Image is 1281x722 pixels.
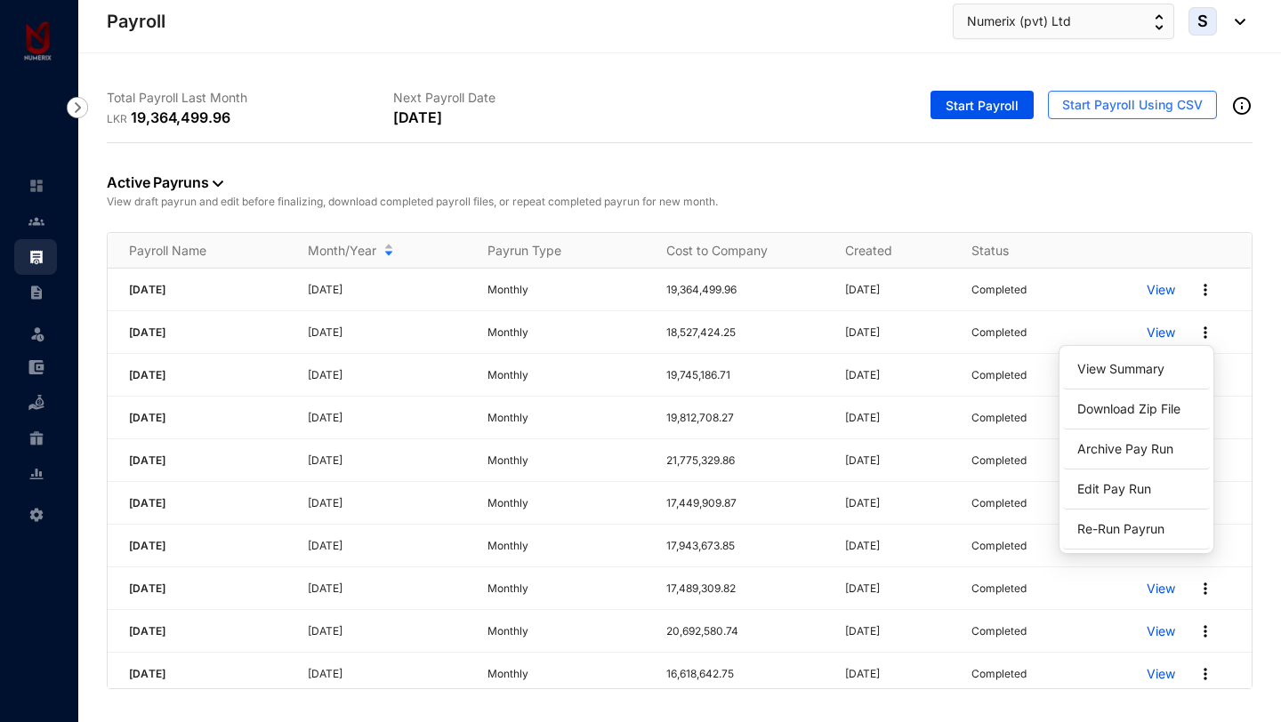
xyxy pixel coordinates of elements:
p: 19,812,708.27 [666,409,824,427]
p: Monthly [487,281,645,299]
p: Monthly [487,452,645,469]
p: [DATE] [308,580,465,598]
p: Total Payroll Last Month [107,89,393,107]
span: Re-Run Payrun [1077,521,1164,536]
img: people-unselected.118708e94b43a90eceab.svg [28,213,44,229]
li: Contacts [14,204,57,239]
p: Monthly [487,494,645,512]
p: [DATE] [308,366,465,384]
img: more.27664ee4a8faa814348e188645a3c1fc.svg [1196,622,1214,640]
p: Completed [971,324,1027,341]
button: Start Payroll Using CSV [1048,91,1217,119]
span: Start Payroll Using CSV [1062,96,1203,114]
p: Completed [971,281,1027,299]
span: [DATE] [129,667,165,680]
p: [DATE] [845,281,950,299]
th: Status [950,233,1125,269]
p: [DATE] [393,107,441,128]
p: View [1147,324,1175,341]
span: [DATE] [129,582,165,595]
p: Monthly [487,409,645,427]
img: nav-icon-right.af6afadce00d159da59955279c43614e.svg [67,97,88,118]
p: [DATE] [308,324,465,341]
img: logo [18,21,58,61]
p: 19,364,499.96 [131,107,230,128]
li: Gratuity [14,421,57,456]
a: View [1147,622,1175,640]
span: [DATE] [129,539,165,552]
p: [DATE] [845,409,950,427]
img: dropdown-black.8e83cc76930a90b1a4fdb6d089b7bf3a.svg [213,180,223,187]
span: [DATE] [129,283,165,296]
a: Active Payruns [107,173,223,191]
p: [DATE] [308,281,465,299]
p: [DATE] [308,409,465,427]
p: Completed [971,366,1027,384]
a: Download Zip File [1074,394,1199,424]
p: Completed [971,665,1027,683]
p: 19,364,499.96 [666,281,824,299]
p: Monthly [487,580,645,598]
p: Next Payroll Date [393,89,680,107]
span: [DATE] [129,325,165,339]
span: S [1197,13,1208,29]
img: up-down-arrow.74152d26bf9780fbf563ca9c90304185.svg [1155,14,1164,30]
li: Reports [14,456,57,492]
span: [DATE] [129,624,165,638]
li: Payroll [14,239,57,275]
button: Start Payroll [931,91,1034,119]
img: more.27664ee4a8faa814348e188645a3c1fc.svg [1196,580,1214,598]
img: gratuity-unselected.a8c340787eea3cf492d7.svg [28,430,44,446]
th: Payroll Name [108,233,286,269]
p: 17,943,673.85 [666,537,824,555]
span: [DATE] [129,496,165,509]
p: Monthly [487,537,645,555]
li: Expenses [14,349,57,385]
p: View draft payrun and edit before finalizing, download completed payroll files, or repeat complet... [107,193,1253,211]
img: expense-unselected.2edcf0507c847f3e9e96.svg [28,359,44,375]
span: Start Payroll [946,97,1019,115]
img: settings-unselected.1febfda315e6e19643a1.svg [28,507,44,523]
th: Payrun Type [466,233,645,269]
p: Monthly [487,622,645,640]
p: Archive Pay Run [1074,434,1199,464]
p: [DATE] [308,622,465,640]
p: [DATE] [308,452,465,469]
p: LKR [107,110,131,128]
img: report-unselected.e6a6b4230fc7da01f883.svg [28,466,44,482]
p: Completed [971,494,1027,512]
p: Monthly [487,324,645,341]
p: 17,449,909.87 [666,494,824,512]
p: 18,527,424.25 [666,324,824,341]
span: [DATE] [129,411,165,424]
img: info-outined.c2a0bb1115a2853c7f4cb4062ec879bc.svg [1231,95,1253,116]
li: Loan [14,385,57,421]
p: 20,692,580.74 [666,622,824,640]
img: leave-unselected.2934df6273408c3f84d9.svg [28,325,46,342]
img: more.27664ee4a8faa814348e188645a3c1fc.svg [1196,281,1214,299]
p: Completed [971,409,1027,427]
p: Completed [971,452,1027,469]
span: [DATE] [129,368,165,381]
p: [DATE] [845,324,950,341]
p: [DATE] [845,452,950,469]
span: Numerix (pvt) Ltd [967,12,1071,31]
p: [DATE] [845,665,950,683]
a: View [1147,580,1175,598]
a: View Summary [1074,354,1199,384]
img: more.27664ee4a8faa814348e188645a3c1fc.svg [1196,324,1214,341]
p: View [1147,281,1175,299]
p: [DATE] [308,665,465,683]
p: Monthly [487,366,645,384]
img: payroll.289672236c54bbec4828.svg [28,249,44,265]
img: more.27664ee4a8faa814348e188645a3c1fc.svg [1196,665,1214,683]
p: [DATE] [845,580,950,598]
img: home-unselected.a29eae3204392db15eaf.svg [28,178,44,194]
li: Home [14,168,57,204]
p: [DATE] [845,537,950,555]
p: Completed [971,580,1027,598]
p: [DATE] [845,366,950,384]
span: Month/Year [308,242,376,260]
p: [DATE] [845,494,950,512]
